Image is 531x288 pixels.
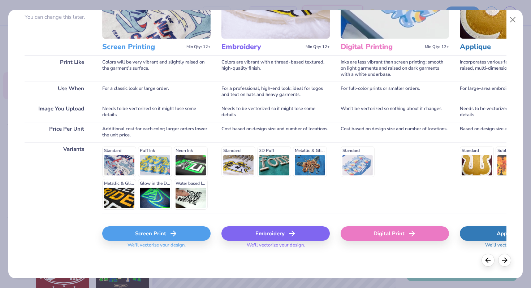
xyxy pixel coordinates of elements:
div: For full-color prints or smaller orders. [341,82,449,102]
h3: Screen Printing [102,42,184,52]
div: Digital Print [341,226,449,241]
span: We'll vectorize your design. [125,242,189,253]
span: Min Qty: 12+ [306,44,330,49]
div: Cost based on design size and number of locations. [221,122,330,142]
div: Additional cost for each color; larger orders lower the unit price. [102,122,211,142]
div: For a classic look or large order. [102,82,211,102]
div: Needs to be vectorized so it might lose some details [102,102,211,122]
div: Cost based on design size and number of locations. [341,122,449,142]
div: Use When [25,82,91,102]
div: Variants [25,142,91,214]
div: Screen Print [102,226,211,241]
span: Min Qty: 12+ [425,44,449,49]
div: Price Per Unit [25,122,91,142]
span: Min Qty: 12+ [186,44,211,49]
p: You can change this later. [25,14,91,20]
h3: Digital Printing [341,42,422,52]
div: Inks are less vibrant than screen printing; smooth on light garments and raised on dark garments ... [341,55,449,82]
h3: Embroidery [221,42,303,52]
div: For a professional, high-end look; ideal for logos and text on hats and heavy garments. [221,82,330,102]
button: Close [506,13,520,27]
div: Colors are vibrant with a thread-based textured, high-quality finish. [221,55,330,82]
div: Embroidery [221,226,330,241]
div: Won't be vectorized so nothing about it changes [341,102,449,122]
div: Needs to be vectorized so it might lose some details [221,102,330,122]
span: We'll vectorize your design. [244,242,308,253]
div: Print Like [25,55,91,82]
div: Colors will be very vibrant and slightly raised on the garment's surface. [102,55,211,82]
div: Image You Upload [25,102,91,122]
